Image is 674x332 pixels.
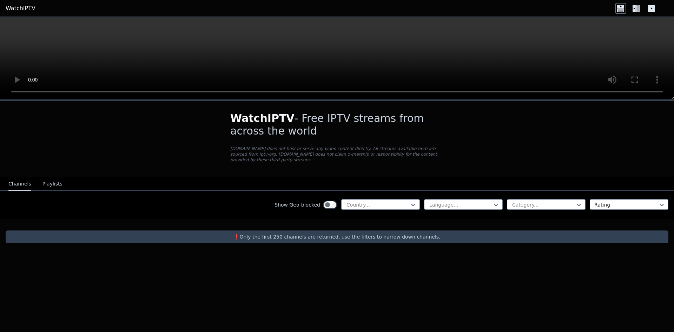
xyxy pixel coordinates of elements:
a: WatchIPTV [6,4,35,13]
span: WatchIPTV [230,112,295,124]
button: Playlists [42,177,62,191]
p: [DOMAIN_NAME] does not host or serve any video content directly. All streams available here are s... [230,146,444,163]
h1: - Free IPTV streams from across the world [230,112,444,137]
button: Channels [8,177,31,191]
a: iptv-org [259,152,276,157]
p: ❗️Only the first 250 channels are returned, use the filters to narrow down channels. [8,233,666,240]
label: Show Geo-blocked [275,201,320,208]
